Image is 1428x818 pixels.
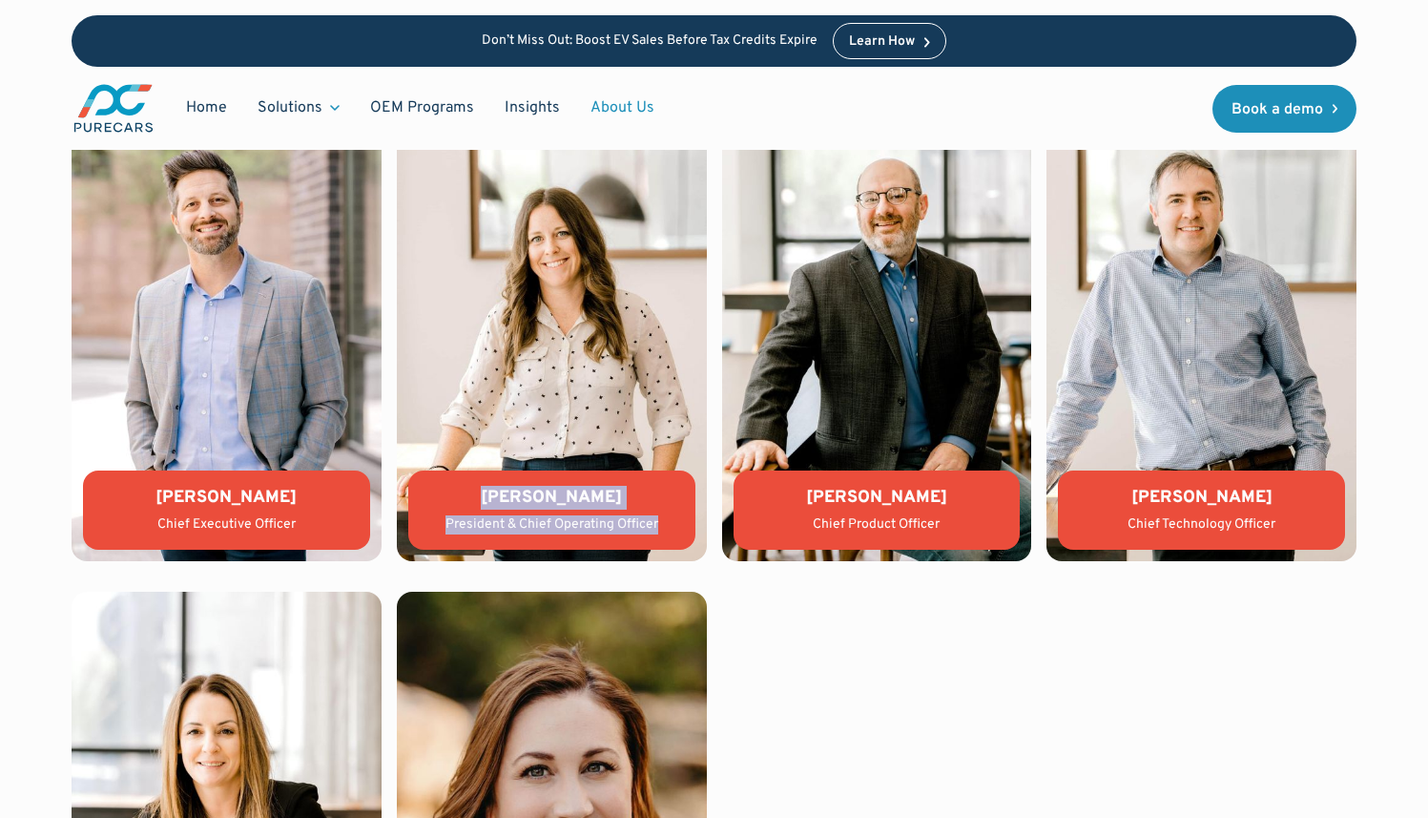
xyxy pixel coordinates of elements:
div: Solutions [258,97,322,118]
div: Book a demo [1231,102,1323,117]
div: [PERSON_NAME] [424,486,680,510]
img: Matthew Groner [722,95,1032,560]
div: Chief Executive Officer [98,515,355,535]
div: Chief Product Officer [749,515,1005,535]
a: Book a demo [1212,85,1357,133]
p: Don’t Miss Out: Boost EV Sales Before Tax Credits Expire [482,33,817,50]
div: Solutions [242,90,355,126]
img: Tony Compton [1046,95,1356,560]
a: Insights [489,90,575,126]
div: Chief Technology Officer [1073,515,1330,535]
img: Lauren Donalson [397,95,707,560]
img: purecars logo [72,82,155,135]
a: Learn How [833,23,946,59]
img: Aaron Sheeks [72,95,382,560]
a: OEM Programs [355,90,489,126]
div: [PERSON_NAME] [1073,486,1330,510]
a: Home [171,90,242,126]
a: About Us [575,90,670,126]
div: Learn How [849,35,915,49]
a: main [72,82,155,135]
div: President & Chief Operating Officer [424,515,680,535]
div: [PERSON_NAME] [98,486,355,510]
div: [PERSON_NAME] [749,486,1005,510]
